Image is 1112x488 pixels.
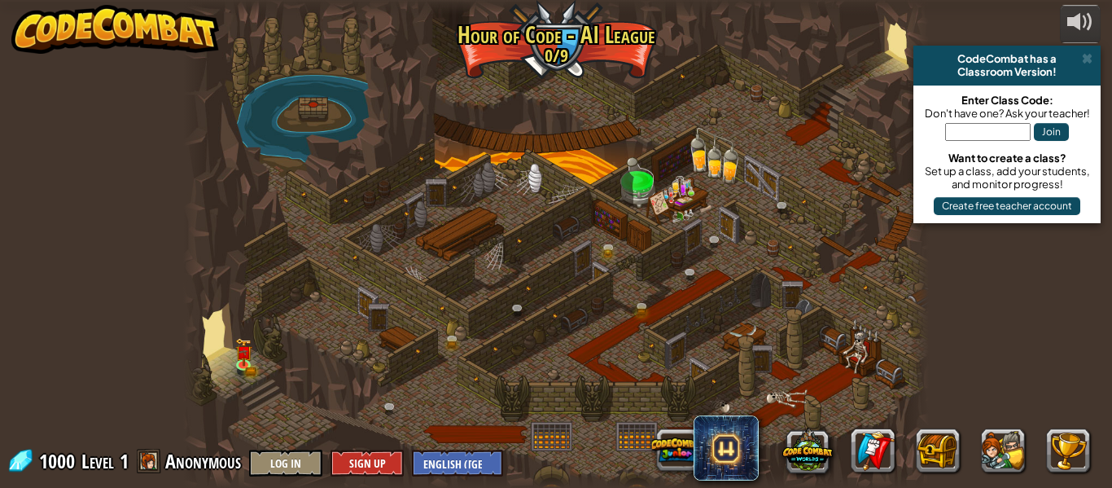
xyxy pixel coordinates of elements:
button: Log In [249,450,322,477]
button: Join [1034,123,1069,141]
div: Want to create a class? [922,152,1092,165]
button: Create free teacher account [934,197,1080,215]
span: Level [81,448,114,475]
div: Set up a class, add your students, and monitor progress! [922,165,1092,191]
button: Sign Up [331,450,404,477]
span: Anonymous [165,448,241,474]
button: Adjust volume [1060,5,1101,43]
div: CodeCombat has a [920,52,1094,65]
img: level-banner-unlock.png [234,338,252,367]
span: 1 [120,448,129,474]
div: Enter Class Code: [922,94,1092,107]
img: portrait.png [239,349,248,356]
div: Classroom Version! [920,65,1094,78]
div: Don't have one? Ask your teacher! [922,107,1092,120]
img: CodeCombat - Learn how to code by playing a game [11,5,220,54]
span: 1000 [39,448,80,474]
